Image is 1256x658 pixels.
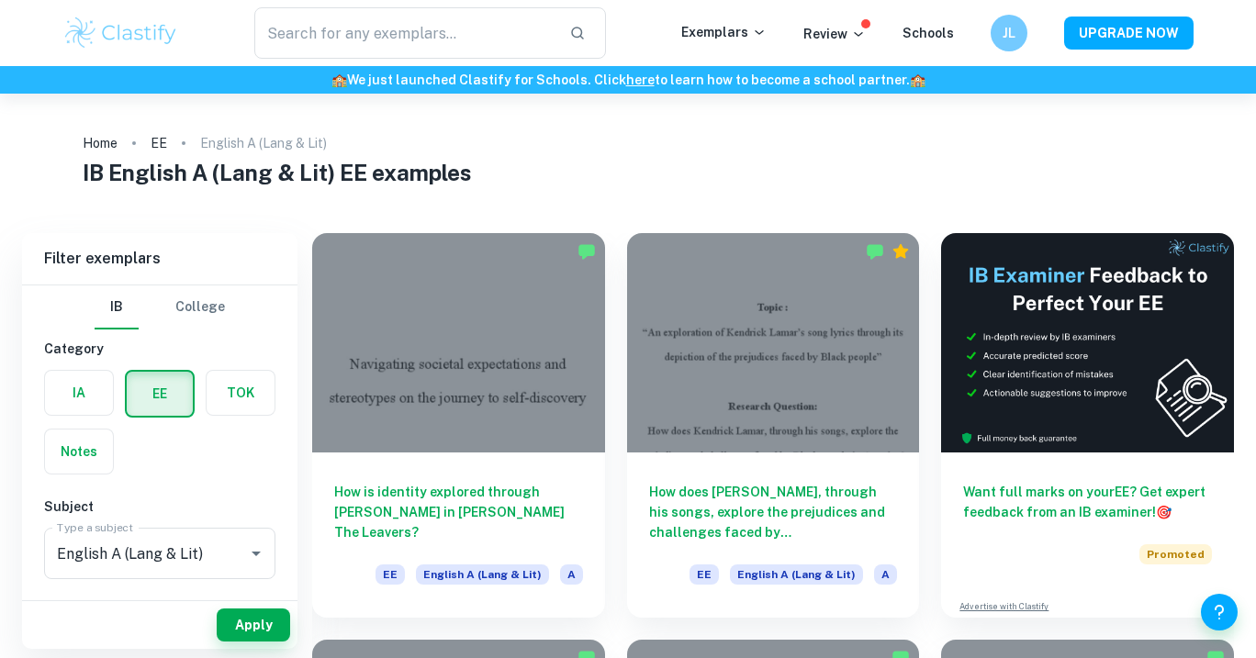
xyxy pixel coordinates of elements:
[83,130,118,156] a: Home
[127,372,193,416] button: EE
[730,564,863,585] span: English A (Lang & Lit)
[243,541,269,566] button: Open
[207,371,275,415] button: TOK
[1201,594,1238,630] button: Help and Feedback
[560,564,583,585] span: A
[45,371,113,415] button: IA
[44,496,275,517] h6: Subject
[254,7,555,59] input: Search for any exemplars...
[1156,505,1172,519] span: 🎯
[1064,17,1194,50] button: UPGRADE NOW
[44,339,275,359] h6: Category
[175,285,225,329] button: College
[681,22,767,42] p: Exemplars
[83,156,1173,189] h1: IB English A (Lang & Lit) EE examples
[416,564,549,585] span: English A (Lang & Lit)
[626,72,655,87] a: here
[690,564,719,585] span: EE
[331,72,347,87] span: 🏫
[991,15,1027,51] button: JL
[627,233,920,618] a: How does [PERSON_NAME], through his songs, explore the prejudices and challenges faced by [DEMOGR...
[95,285,225,329] div: Filter type choice
[903,26,954,40] a: Schools
[910,72,925,87] span: 🏫
[892,242,910,261] div: Premium
[22,233,297,284] h6: Filter exemplars
[334,482,583,542] h6: How is identity explored through [PERSON_NAME] in [PERSON_NAME] The Leavers?
[803,24,866,44] p: Review
[866,242,884,261] img: Marked
[999,23,1020,43] h6: JL
[649,482,898,542] h6: How does [PERSON_NAME], through his songs, explore the prejudices and challenges faced by [DEMOGR...
[4,70,1252,90] h6: We just launched Clastify for Schools. Click to learn how to become a school partner.
[151,130,167,156] a: EE
[941,233,1234,452] img: Thumbnail
[45,429,113,474] button: Notes
[963,482,1212,522] h6: Want full marks on your EE ? Get expert feedback from an IB examiner!
[57,519,133,535] label: Type a subject
[62,15,179,51] img: Clastify logo
[376,564,405,585] span: EE
[874,564,897,585] span: A
[95,285,139,329] button: IB
[217,608,290,641] button: Apply
[312,233,605,618] a: How is identity explored through [PERSON_NAME] in [PERSON_NAME] The Leavers?EEEnglish A (Lang & L...
[578,242,596,261] img: Marked
[959,600,1049,613] a: Advertise with Clastify
[941,233,1234,618] a: Want full marks on yourEE? Get expert feedback from an IB examiner!PromotedAdvertise with Clastify
[1139,544,1212,564] span: Promoted
[200,133,327,153] p: English A (Lang & Lit)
